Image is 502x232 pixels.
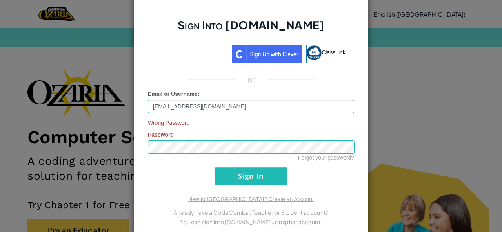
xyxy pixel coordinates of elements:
[307,45,322,60] img: classlink-logo-small.png
[148,217,354,227] p: You can sign into [DOMAIN_NAME] using that account.
[148,18,354,40] h2: Sign Into [DOMAIN_NAME]
[152,44,232,61] iframe: Sign in with Google Button
[148,208,354,217] p: Already have a CodeCombat Teacher or Student account?
[148,119,354,127] span: Wrong Password
[148,131,174,138] span: Password
[232,45,302,63] img: clever_sso_button@2x.png
[148,90,200,98] label: :
[148,91,198,97] span: Email or Username
[188,196,314,202] a: New to [GEOGRAPHIC_DATA]? Create an Account
[215,167,287,185] input: Sign In
[322,49,346,55] span: ClassLink
[247,75,255,84] p: or
[298,155,354,161] a: Forgot your password?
